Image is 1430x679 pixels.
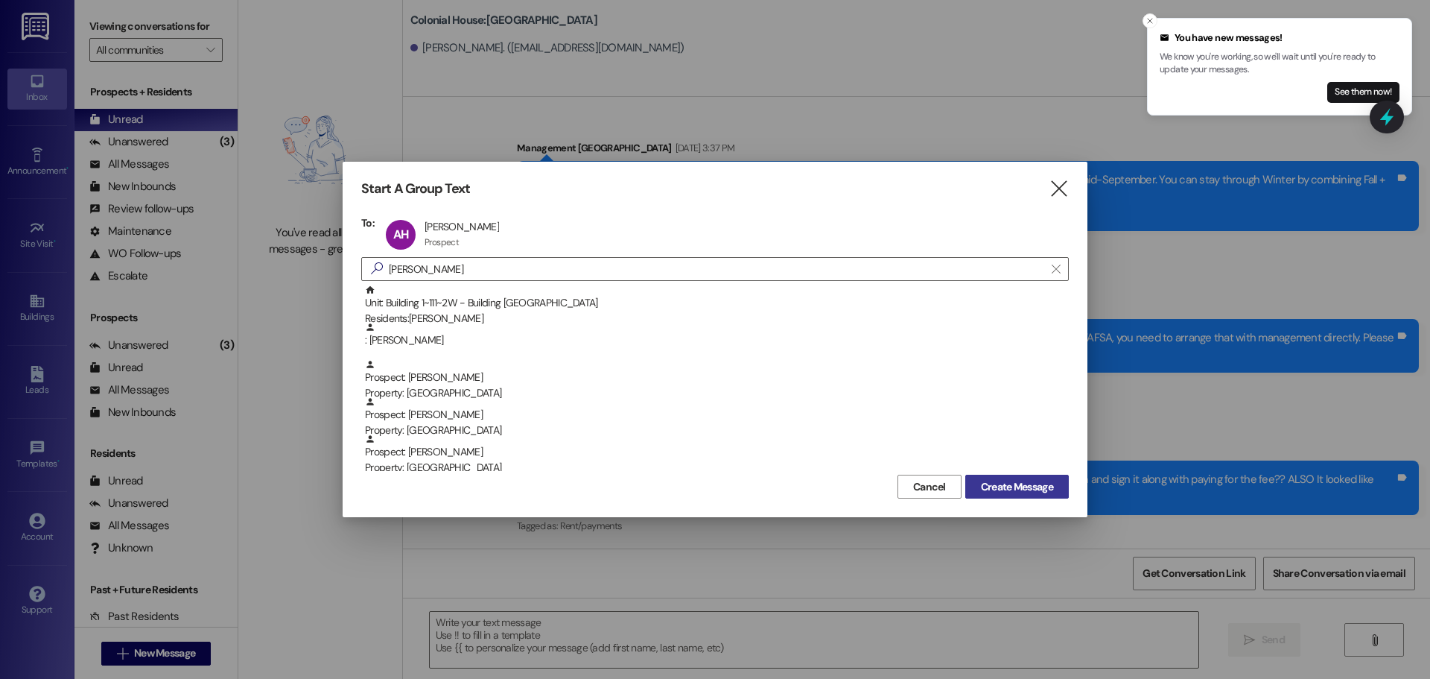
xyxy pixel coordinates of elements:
div: Prospect: [PERSON_NAME]Property: [GEOGRAPHIC_DATA] [361,434,1069,471]
div: Prospect: [PERSON_NAME]Property: [GEOGRAPHIC_DATA] [361,397,1069,434]
div: Property: [GEOGRAPHIC_DATA] [365,460,1069,476]
div: You have new messages! [1160,31,1399,45]
button: Close toast [1143,13,1157,28]
div: Prospect: [PERSON_NAME] [365,359,1069,402]
div: Prospect: [PERSON_NAME]Property: [GEOGRAPHIC_DATA] [361,359,1069,397]
div: Residents: [PERSON_NAME] [365,311,1069,326]
div: Prospect [425,236,459,248]
input: Search for any contact or apartment [389,259,1044,280]
i:  [1049,181,1069,197]
i:  [365,261,389,277]
div: : [PERSON_NAME] [365,322,1069,348]
div: : [PERSON_NAME] [361,322,1069,359]
div: Prospect: [PERSON_NAME] [365,397,1069,439]
button: Create Message [965,475,1069,499]
p: We know you're working, so we'll wait until you're ready to update your messages. [1160,51,1399,77]
span: Cancel [913,479,946,495]
h3: Start A Group Text [361,180,470,198]
div: Property: [GEOGRAPHIC_DATA] [365,423,1069,438]
span: Create Message [981,479,1053,495]
div: Prospect: [PERSON_NAME] [365,434,1069,476]
button: Clear text [1044,258,1068,280]
div: Unit: Building 1~111~2W - Building [GEOGRAPHIC_DATA] [365,285,1069,327]
div: Unit: Building 1~111~2W - Building [GEOGRAPHIC_DATA]Residents:[PERSON_NAME] [361,285,1069,322]
span: AH [393,227,408,242]
button: Cancel [897,475,962,499]
div: Property: [GEOGRAPHIC_DATA] [365,385,1069,401]
button: See them now! [1327,82,1399,103]
h3: To: [361,216,375,230]
div: [PERSON_NAME] [425,220,499,233]
i:  [1052,263,1060,275]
